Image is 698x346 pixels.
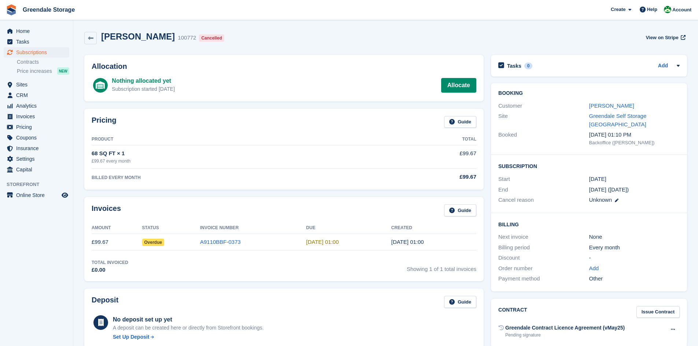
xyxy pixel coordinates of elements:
[507,63,521,69] h2: Tasks
[306,239,339,245] time: 2025-08-15 00:00:00 UTC
[92,149,378,158] div: 68 SQ FT × 1
[658,62,668,70] a: Add
[92,234,142,250] td: £99.67
[444,204,476,216] a: Guide
[17,59,69,66] a: Contracts
[16,154,60,164] span: Settings
[498,162,680,170] h2: Subscription
[589,139,680,146] div: Backoffice ([PERSON_NAME])
[498,220,680,228] h2: Billing
[4,79,69,90] a: menu
[4,164,69,175] a: menu
[92,158,378,164] div: £99.67 every month
[611,6,625,13] span: Create
[646,34,678,41] span: View on Stripe
[498,186,589,194] div: End
[57,67,69,75] div: NEW
[113,315,264,324] div: No deposit set up yet
[498,102,589,110] div: Customer
[4,111,69,122] a: menu
[498,275,589,283] div: Payment method
[16,90,60,100] span: CRM
[113,333,149,341] div: Set Up Deposit
[16,164,60,175] span: Capital
[505,324,625,332] div: Greendale Contract Licence Agreement (vMay25)
[16,37,60,47] span: Tasks
[589,254,680,262] div: -
[498,112,589,129] div: Site
[112,77,175,85] div: Nothing allocated yet
[636,306,680,318] a: Issue Contract
[589,131,680,139] div: [DATE] 01:10 PM
[498,233,589,241] div: Next invoice
[16,101,60,111] span: Analytics
[4,47,69,57] a: menu
[6,4,17,15] img: stora-icon-8386f47178a22dfd0bd8f6a31ec36ba5ce8667c1dd55bd0f319d3a0aa187defe.svg
[498,243,589,252] div: Billing period
[4,133,69,143] a: menu
[589,175,606,183] time: 2025-08-14 00:00:00 UTC
[672,6,691,14] span: Account
[113,333,264,341] a: Set Up Deposit
[92,266,128,274] div: £0.00
[178,34,196,42] div: 100772
[92,259,128,266] div: Total Invoiced
[200,239,241,245] a: A9110BBF-0373
[16,26,60,36] span: Home
[16,122,60,132] span: Pricing
[306,222,391,234] th: Due
[92,296,118,308] h2: Deposit
[378,173,476,181] div: £99.67
[16,111,60,122] span: Invoices
[643,31,687,44] a: View on Stripe
[498,264,589,273] div: Order number
[7,181,73,188] span: Storefront
[505,332,625,338] div: Pending signature
[142,222,200,234] th: Status
[92,62,476,71] h2: Allocation
[444,296,476,308] a: Guide
[378,145,476,168] td: £99.67
[441,78,476,93] a: Allocate
[498,254,589,262] div: Discount
[444,116,476,128] a: Guide
[92,174,378,181] div: BILLED EVERY MONTH
[589,243,680,252] div: Every month
[17,68,52,75] span: Price increases
[113,324,264,332] p: A deposit can be created here or directly from Storefront bookings.
[60,191,69,200] a: Preview store
[4,37,69,47] a: menu
[4,101,69,111] a: menu
[16,143,60,153] span: Insurance
[200,222,306,234] th: Invoice Number
[92,204,121,216] h2: Invoices
[101,31,175,41] h2: [PERSON_NAME]
[16,190,60,200] span: Online Store
[4,122,69,132] a: menu
[589,197,612,203] span: Unknown
[4,190,69,200] a: menu
[112,85,175,93] div: Subscription started [DATE]
[589,186,629,193] span: [DATE] ([DATE])
[589,113,647,127] a: Greendale Self Storage [GEOGRAPHIC_DATA]
[589,233,680,241] div: None
[664,6,671,13] img: Jon
[4,26,69,36] a: menu
[16,47,60,57] span: Subscriptions
[391,222,476,234] th: Created
[20,4,78,16] a: Greendale Storage
[92,134,378,145] th: Product
[92,116,117,128] h2: Pricing
[407,259,476,274] span: Showing 1 of 1 total invoices
[589,103,634,109] a: [PERSON_NAME]
[92,222,142,234] th: Amount
[4,90,69,100] a: menu
[4,143,69,153] a: menu
[498,196,589,204] div: Cancel reason
[378,134,476,145] th: Total
[589,275,680,283] div: Other
[4,154,69,164] a: menu
[16,79,60,90] span: Sites
[589,264,599,273] a: Add
[391,239,424,245] time: 2025-08-14 00:00:20 UTC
